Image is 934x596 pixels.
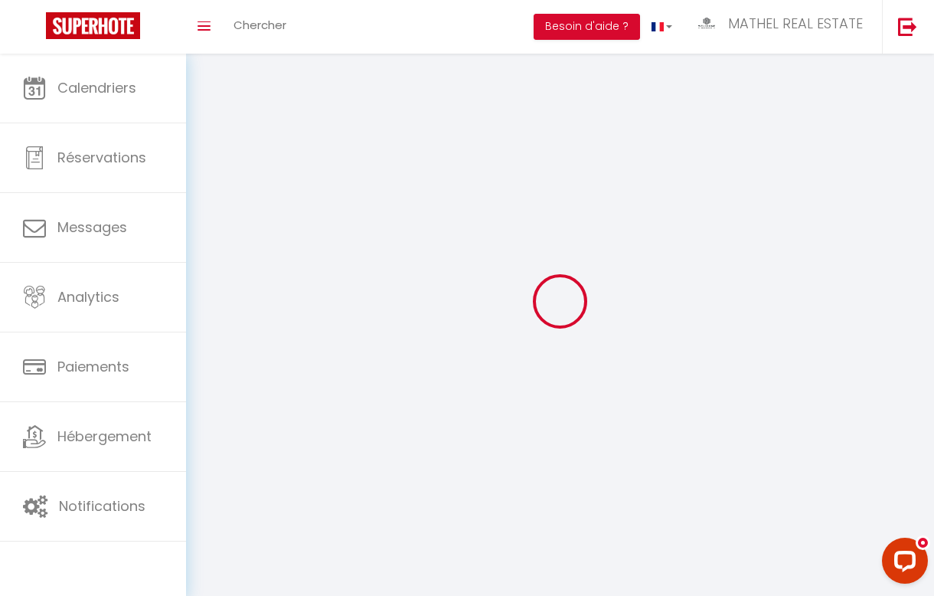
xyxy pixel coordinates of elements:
[534,14,640,40] button: Besoin d'aide ?
[57,357,129,376] span: Paiements
[695,14,718,33] img: ...
[57,427,152,446] span: Hébergement
[57,218,127,237] span: Messages
[57,287,119,306] span: Analytics
[870,532,934,596] iframe: LiveChat chat widget
[59,496,145,516] span: Notifications
[57,148,146,167] span: Réservations
[898,17,917,36] img: logout
[728,14,863,33] span: MATHEL REAL ESTATE
[233,17,286,33] span: Chercher
[57,78,136,97] span: Calendriers
[46,12,140,39] img: Super Booking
